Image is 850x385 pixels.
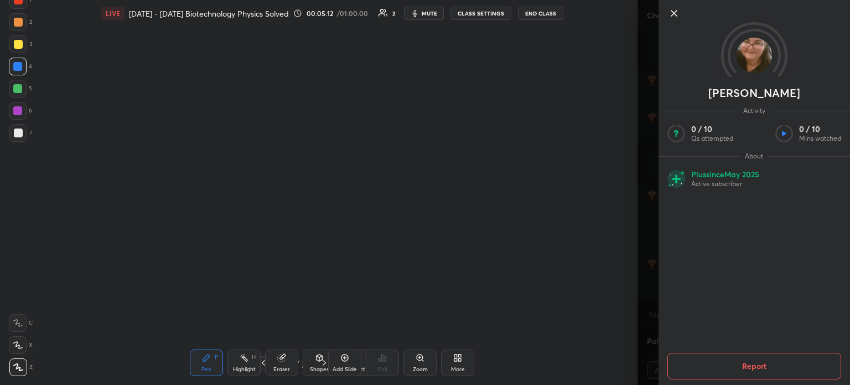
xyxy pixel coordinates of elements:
div: 6 [9,102,32,120]
div: Z [9,358,33,376]
div: LIVE [101,7,125,20]
p: Plus since May 2025 [691,170,759,179]
h4: [DATE] - [DATE] Biotechnology Physics Solved [129,8,289,19]
div: Add Slide [333,367,357,372]
div: P [215,355,218,360]
span: About [739,152,769,161]
div: H [252,355,256,360]
p: 0 / 10 [799,124,841,134]
div: C [9,314,33,332]
div: X [9,336,33,354]
span: mute [422,9,437,17]
p: Qs attempted [691,134,733,143]
div: 2 [9,13,32,31]
div: 5 [9,80,32,97]
div: Shapes [310,367,329,372]
button: End Class [518,7,563,20]
p: Active subscriber [691,179,759,188]
div: 2 [392,11,395,16]
div: L [328,355,331,360]
div: 7 [9,124,32,142]
img: 3b5aa5d73a594b338ef2bb24cb4bd2f3.jpg [737,38,772,73]
div: More [451,367,465,372]
button: mute [404,7,444,20]
div: Pen [201,367,211,372]
div: 253 [302,358,313,368]
div: 4 [9,58,32,75]
div: Eraser [273,367,290,372]
span: Activity [738,106,771,115]
button: CLASS SETTINGS [450,7,511,20]
p: Mins watched [799,134,841,143]
p: 0 / 10 [691,124,733,134]
button: Report [667,353,841,379]
p: [PERSON_NAME] [708,89,800,97]
div: 3 [9,35,32,53]
div: Highlight [233,367,256,372]
div: Zoom [413,367,428,372]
